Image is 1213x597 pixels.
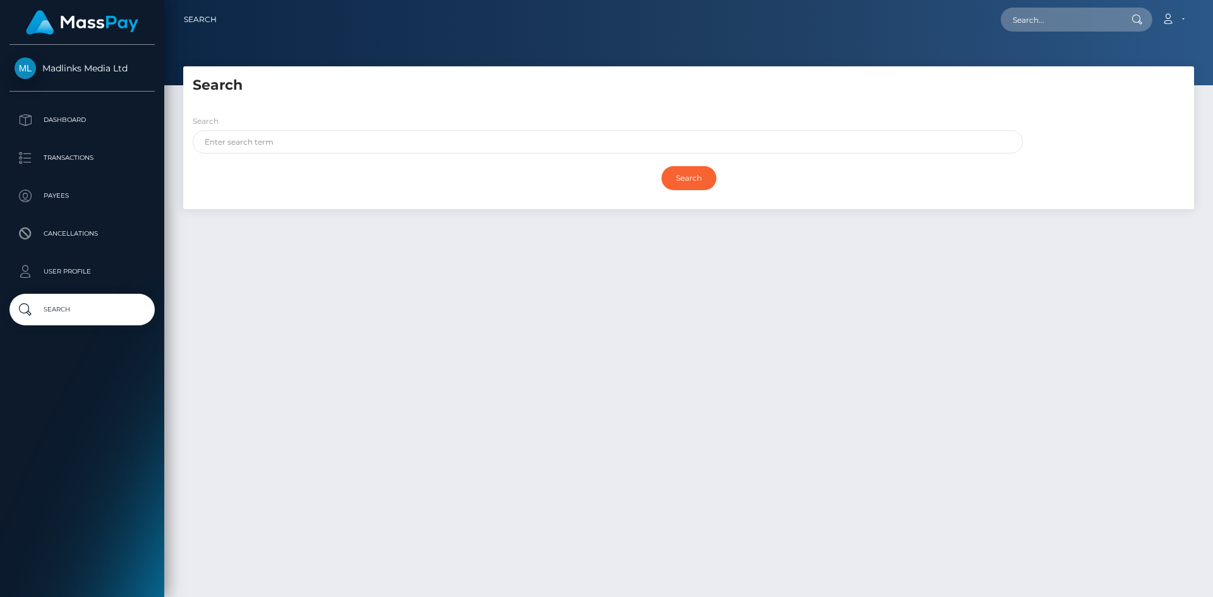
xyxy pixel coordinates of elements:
img: Madlinks Media Ltd [15,57,36,79]
a: Payees [9,180,155,212]
a: Search [9,294,155,325]
p: Dashboard [15,111,150,130]
p: User Profile [15,262,150,281]
a: Search [184,6,217,33]
span: Madlinks Media Ltd [9,63,155,74]
p: Cancellations [15,224,150,243]
img: MassPay Logo [26,10,138,35]
p: Payees [15,186,150,205]
input: Search [661,166,716,190]
a: Dashboard [9,104,155,136]
h5: Search [193,76,1185,95]
input: Search... [1001,8,1119,32]
a: User Profile [9,256,155,287]
a: Cancellations [9,218,155,250]
p: Search [15,300,150,319]
a: Transactions [9,142,155,174]
input: Enter search term [193,130,1023,154]
p: Transactions [15,148,150,167]
label: Search [193,116,219,127]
